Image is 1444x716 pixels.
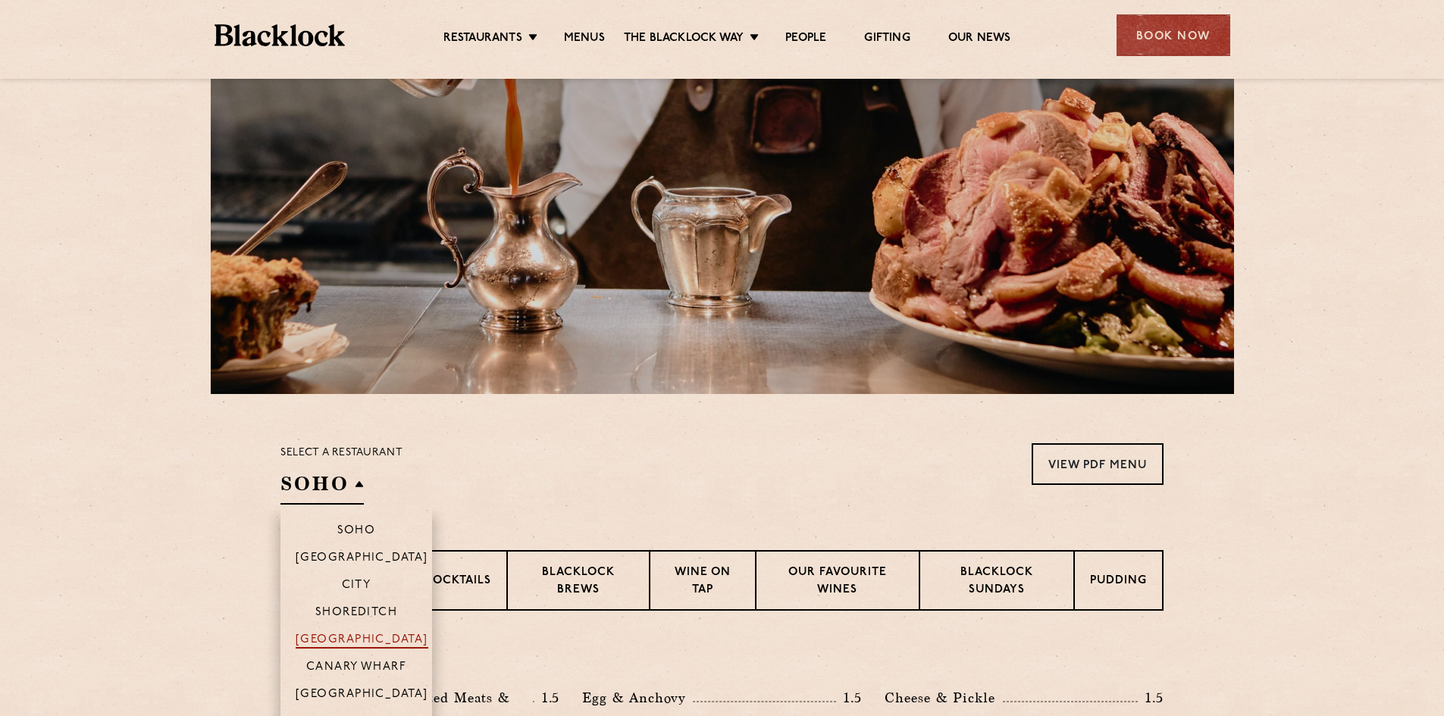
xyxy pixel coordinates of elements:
p: Cheese & Pickle [885,687,1003,708]
p: Wine on Tap [666,564,740,600]
p: Blacklock Sundays [935,564,1058,600]
a: People [785,31,826,48]
h3: Pre Chop Bites [280,649,1164,668]
p: 1.5 [1138,688,1164,708]
img: BL_Textured_Logo-footer-cropped.svg [215,24,346,46]
p: [GEOGRAPHIC_DATA] [296,552,428,567]
p: Blacklock Brews [523,564,634,600]
a: Menus [564,31,605,48]
p: 1.5 [836,688,862,708]
p: Shoreditch [315,606,398,621]
p: Select a restaurant [280,443,403,463]
a: Our News [948,31,1011,48]
p: City [342,579,371,594]
p: [GEOGRAPHIC_DATA] [296,633,428,649]
p: Egg & Anchovy [582,687,693,708]
p: Cocktails [424,573,491,592]
a: View PDF Menu [1032,443,1164,485]
a: Gifting [864,31,910,48]
a: Restaurants [443,31,522,48]
p: Our favourite wines [772,564,903,600]
p: Pudding [1090,573,1147,592]
a: The Blacklock Way [624,31,744,48]
div: Book Now [1117,14,1230,56]
p: Canary Wharf [306,661,406,676]
p: 1.5 [534,688,560,708]
p: Soho [337,524,376,539]
p: [GEOGRAPHIC_DATA] [296,688,428,703]
h2: SOHO [280,471,364,505]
